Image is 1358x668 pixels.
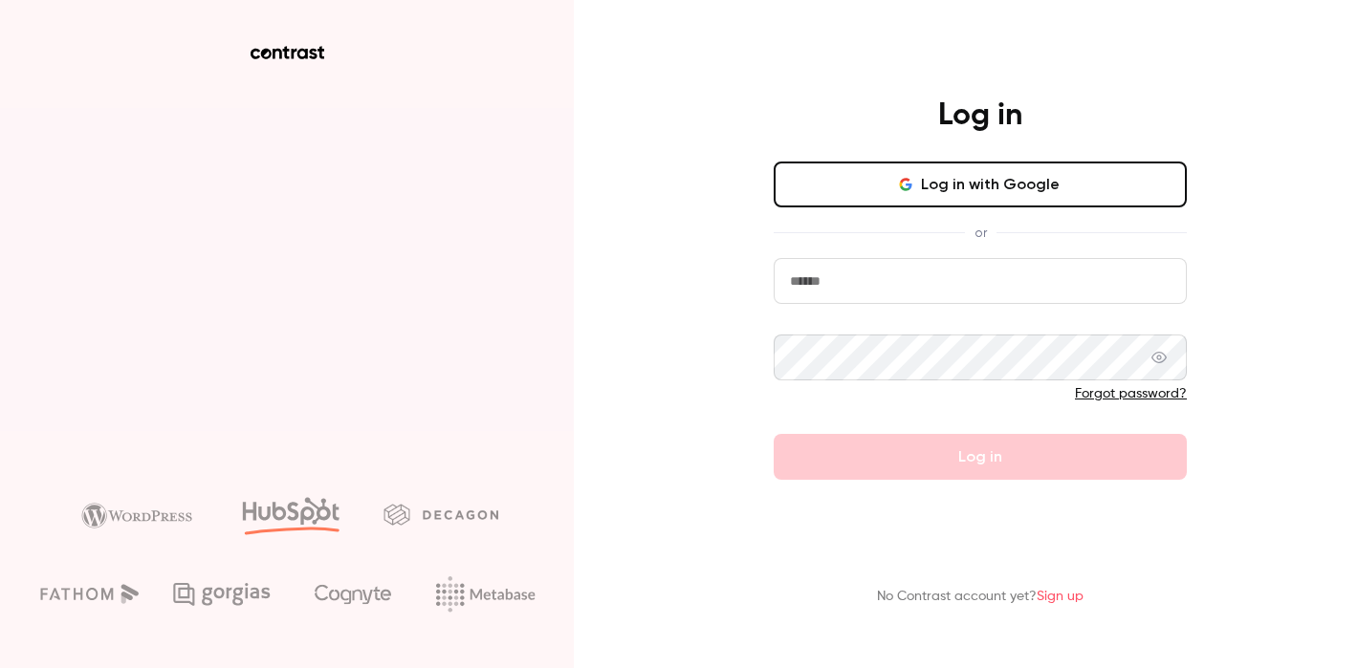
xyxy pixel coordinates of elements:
img: decagon [383,504,498,525]
a: Forgot password? [1075,387,1187,400]
button: Log in with Google [774,162,1187,207]
span: or [965,223,997,243]
h4: Log in [938,97,1022,135]
p: No Contrast account yet? [877,587,1084,607]
a: Sign up [1037,590,1084,603]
